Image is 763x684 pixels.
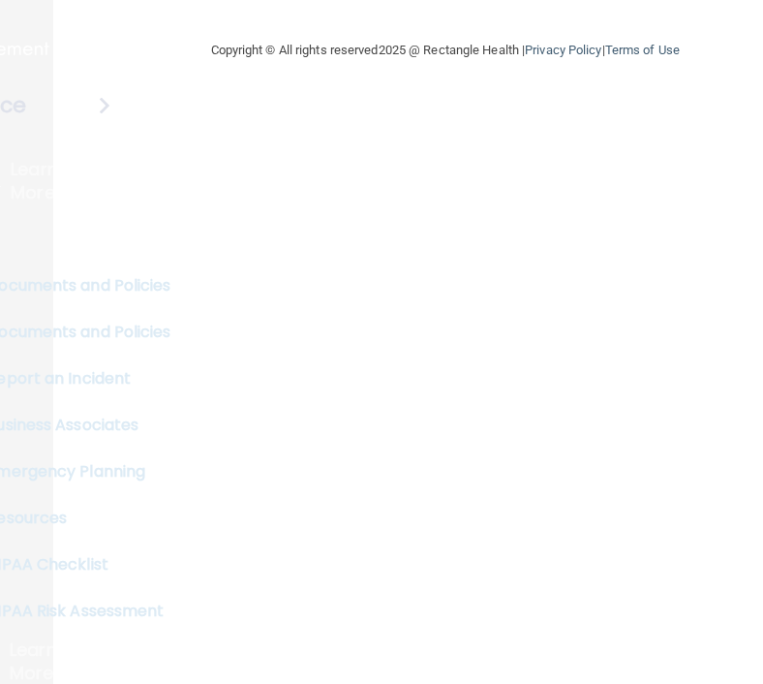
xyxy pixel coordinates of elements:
[525,43,601,57] a: Privacy Policy
[605,43,680,57] a: Terms of Use
[11,158,61,204] p: Learn More!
